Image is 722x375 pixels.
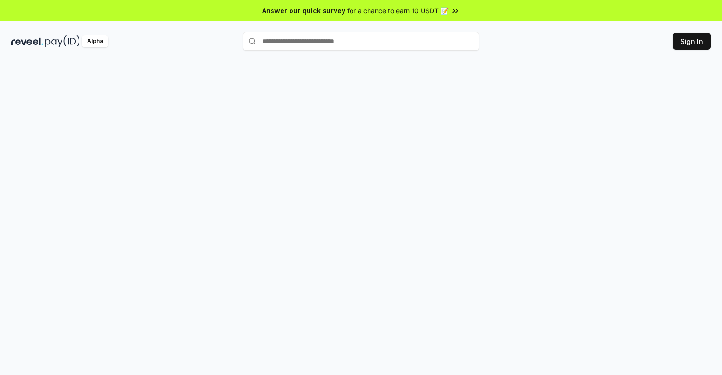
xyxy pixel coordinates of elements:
[45,35,80,47] img: pay_id
[673,33,711,50] button: Sign In
[347,6,449,16] span: for a chance to earn 10 USDT 📝
[262,6,345,16] span: Answer our quick survey
[11,35,43,47] img: reveel_dark
[82,35,108,47] div: Alpha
